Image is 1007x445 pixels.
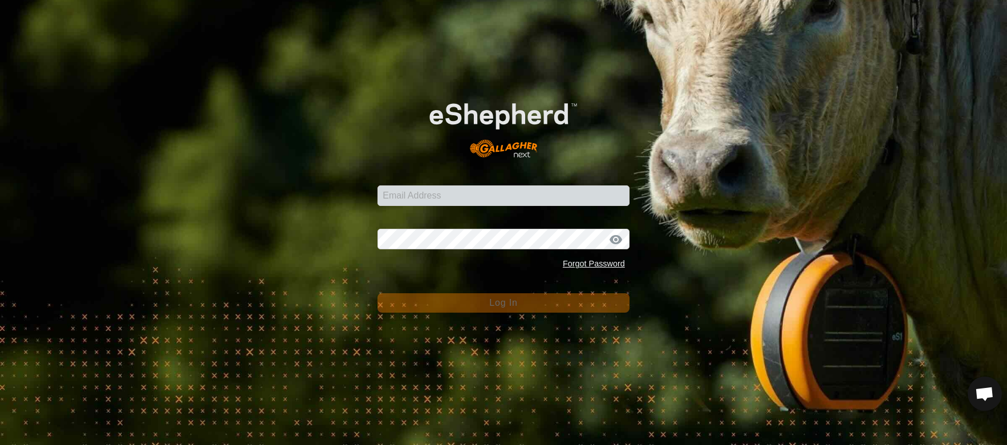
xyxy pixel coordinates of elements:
span: Log In [489,298,517,308]
a: Forgot Password [563,259,625,268]
input: Email Address [377,185,630,206]
a: Open chat [968,377,1002,411]
button: Log In [377,293,630,313]
img: E-shepherd Logo [403,82,604,168]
